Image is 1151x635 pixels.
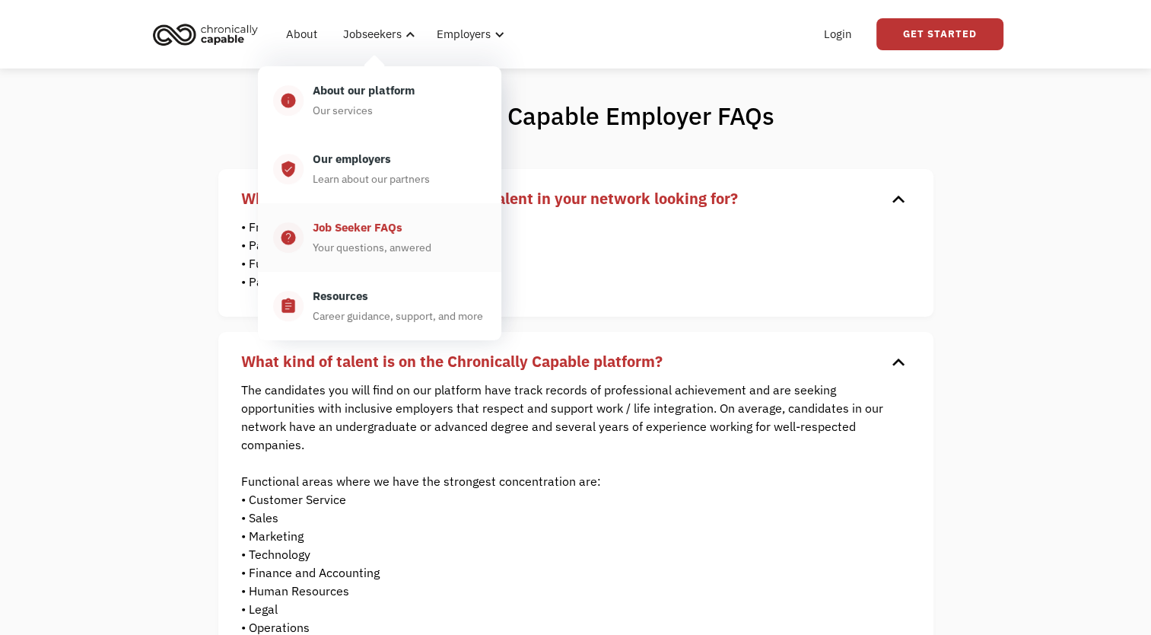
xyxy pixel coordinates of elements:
a: assignmentResourcesCareer guidance, support, and more [258,272,501,340]
strong: What kind of talent is on the Chronically Capable platform? [241,351,663,372]
div: Our services [313,101,373,120]
div: Career guidance, support, and more [313,307,483,325]
div: keyboard_arrow_down [886,350,911,373]
strong: What type of opportunities are the talent in your network looking for? [241,188,738,209]
div: Employers [428,10,509,59]
div: Jobseekers [334,10,420,59]
div: Job Seeker FAQs [313,219,402,237]
a: verified_userOur employersLearn about our partners [258,135,501,203]
div: info [280,91,297,110]
div: About our platform [313,81,415,100]
div: Employers [437,25,491,43]
a: Get Started [876,18,1003,50]
div: Learn about our partners [313,170,430,188]
div: verified_user [280,160,297,178]
div: Resources [313,287,368,305]
a: About [277,10,326,59]
a: infoAbout our platformOur services [258,66,501,135]
div: assignment [280,297,297,315]
img: Chronically Capable logo [148,18,262,51]
h1: Chronically Capable Employer FAQs [307,101,844,131]
div: keyboard_arrow_down [886,187,911,210]
div: Our employers [313,150,391,168]
p: • Freelance or Contract • Part-time opportunities • Full-time opportunities • Paid internships or... [241,218,888,291]
div: Your questions, anwered [313,238,431,257]
a: home [148,18,269,51]
nav: Jobseekers [258,59,501,340]
a: Login [815,10,861,59]
div: help_center [280,228,297,247]
a: help_centerJob Seeker FAQsYour questions, anwered [258,203,501,272]
div: Jobseekers [343,25,402,43]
